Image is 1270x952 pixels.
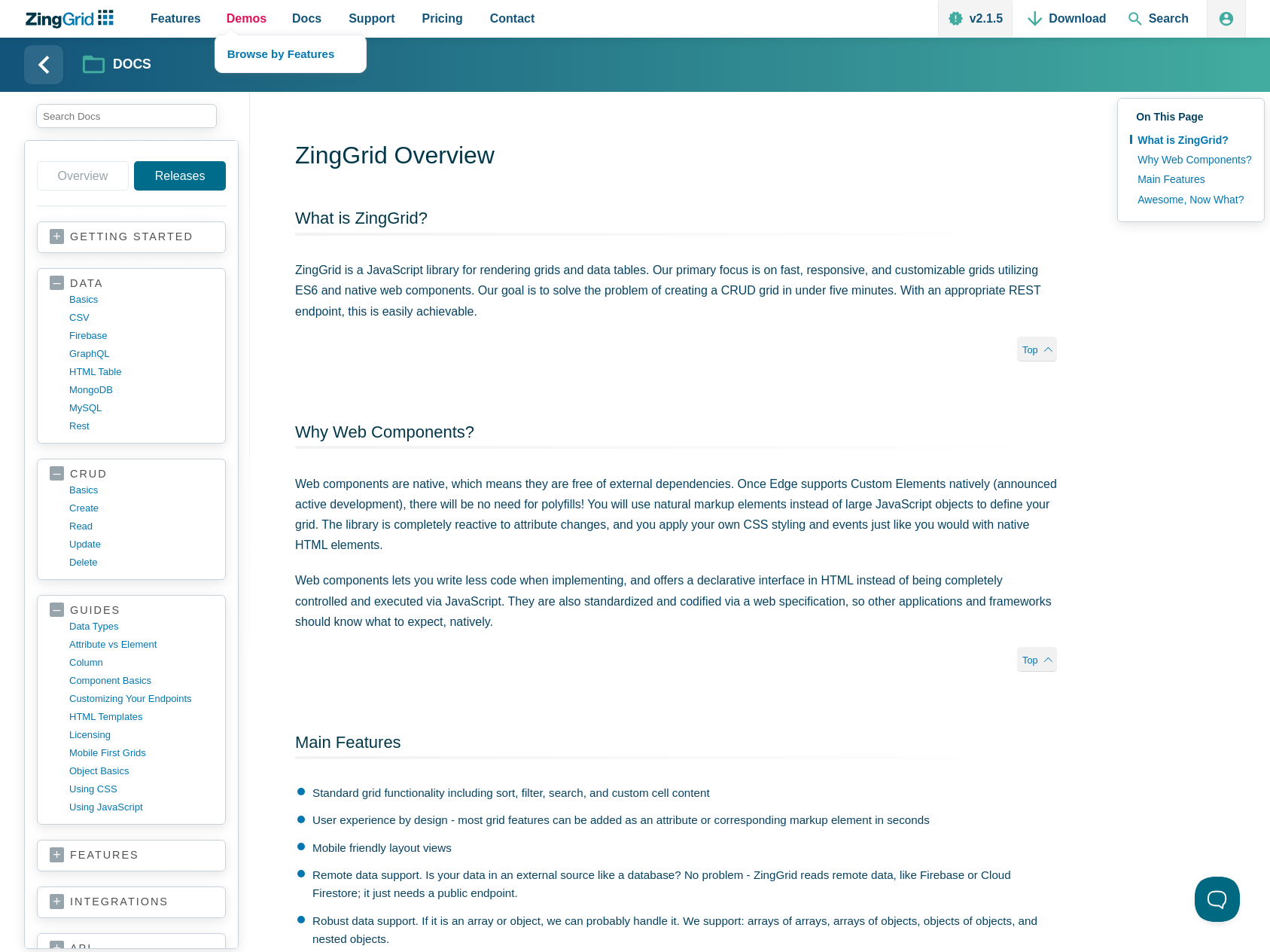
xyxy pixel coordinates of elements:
[297,912,1057,949] li: Robust data support. If it is an array or object, we can probably handle it. We support: arrays o...
[50,276,213,291] a: data
[1130,169,1251,189] a: Main Features
[134,161,226,191] a: Releases
[151,8,201,29] span: Features
[69,327,213,345] a: firebase
[69,291,213,309] a: basics
[69,517,213,535] a: read
[113,58,151,72] strong: Docs
[227,8,266,29] span: Demos
[297,784,1057,802] li: Standard grid functionality including sort, filter, search, and custom cell content
[69,554,213,572] a: delete
[69,690,213,708] a: customizing your endpoints
[69,654,213,672] a: column
[490,8,535,29] span: Contact
[292,8,321,29] span: Docs
[69,744,213,762] a: mobile first grids
[50,603,213,618] a: guides
[50,230,213,245] a: getting started
[36,104,217,128] input: search input
[297,811,1057,829] li: User experience by design - most grid features can be added as an attribute or corresponding mark...
[422,8,463,29] span: Pricing
[69,417,213,435] a: rest
[24,10,121,29] a: ZingChart Logo. Click to return to the homepage
[37,161,129,191] a: Overview
[69,762,213,780] a: object basics
[295,260,1057,322] p: ZingGrid is a JavaScript library for rendering grids and data tables. Our primary focus is on fas...
[50,467,213,481] a: crud
[69,636,213,654] a: Attribute vs Element
[69,381,213,399] a: MongoDB
[1130,190,1251,209] a: Awesome, Now What?
[69,672,213,690] a: component basics
[295,423,474,441] a: Why Web Components?
[69,726,213,744] a: licensing
[1195,877,1240,922] iframe: Toggle Customer Support
[69,481,213,499] a: basics
[50,895,213,910] a: integrations
[295,570,1057,632] p: Web components lets you write less code when implementing, and offers a declarative interface in ...
[295,140,1057,174] h1: ZingGrid Overview
[297,866,1057,903] li: Remote data support. Is your data in an external source like a database? No problem - ZingGrid re...
[1130,150,1251,169] a: Why Web Components?
[295,474,1057,556] p: Web components are native, which means they are free of external dependencies. Once Edge supports...
[215,35,366,72] a: Browse by Features
[69,535,213,554] a: update
[69,399,213,417] a: MySQL
[69,780,213,798] a: using CSS
[69,708,213,726] a: HTML templates
[50,848,213,863] a: features
[295,209,428,227] a: What is ZingGrid?
[69,798,213,816] a: using JavaScript
[1130,130,1251,150] a: What is ZingGrid?
[69,618,213,636] a: data types
[69,363,213,381] a: HTML table
[69,345,213,363] a: GraphQL
[295,733,401,752] a: Main Features
[349,8,394,29] span: Support
[297,839,1057,857] li: Mobile friendly layout views
[69,309,213,327] a: CSV
[83,52,151,78] a: Docs
[69,499,213,517] a: create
